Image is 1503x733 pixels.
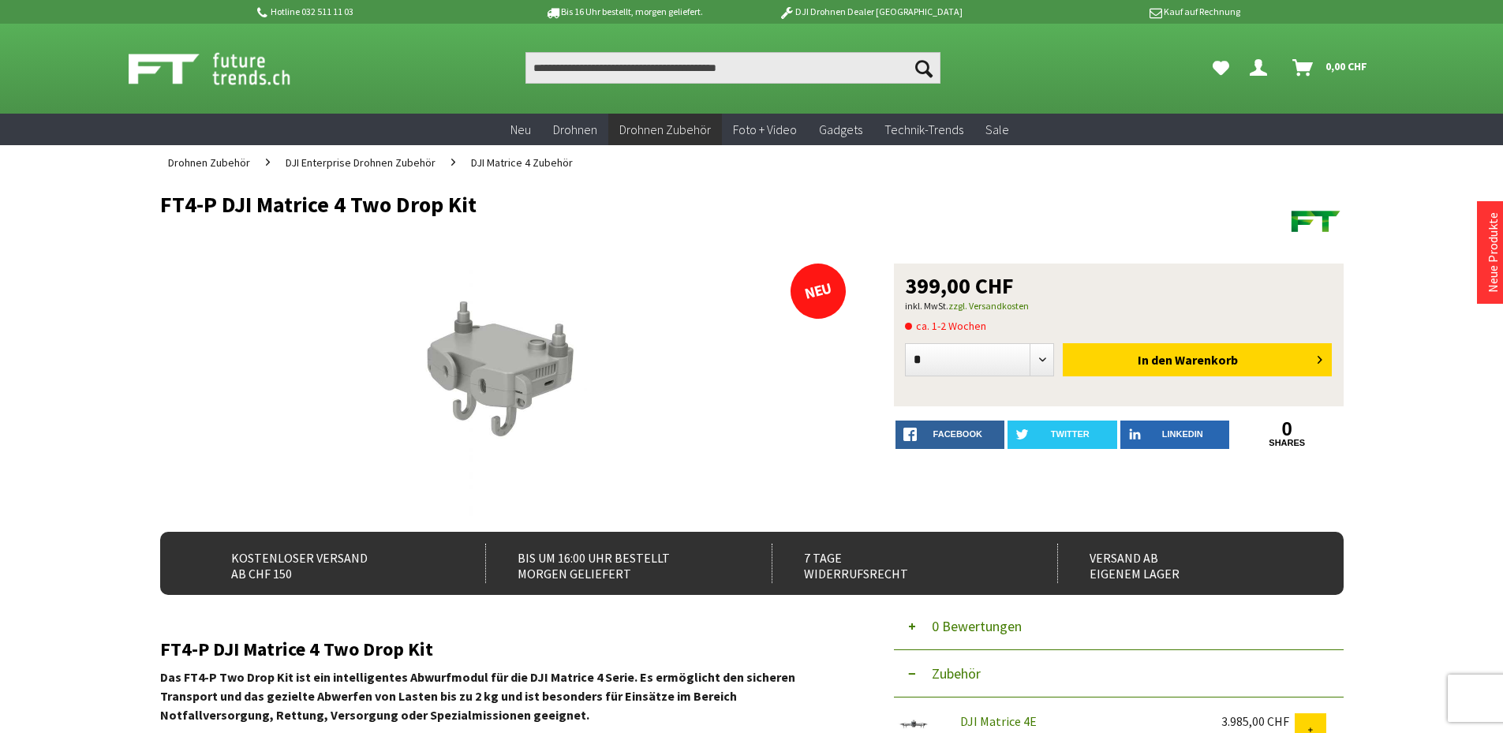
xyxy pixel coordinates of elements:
a: zzgl. Versandkosten [948,300,1029,312]
span: Sale [985,122,1009,137]
span: facebook [933,429,982,439]
span: DJI Enterprise Drohnen Zubehör [286,155,436,170]
a: Neu [499,114,542,146]
h2: FT4-P DJI Matrice 4 Two Drop Kit [160,639,847,660]
a: facebook [895,421,1005,449]
span: DJI Matrice 4 Zubehör [471,155,573,170]
p: Hotline 032 511 11 03 [255,2,501,21]
span: Warenkorb [1175,352,1238,368]
strong: Das FT4-P Two Drop Kit ist ein intelligentes Abwurfmodul für die DJI Matrice 4 Serie. Es ermöglic... [160,669,795,723]
div: Bis um 16:00 Uhr bestellt Morgen geliefert [485,544,737,583]
img: FT4-P DJI Matrice 4 Two Drop Kit [419,264,587,516]
a: Meine Favoriten [1205,52,1237,84]
span: twitter [1051,429,1090,439]
button: Suchen [907,52,940,84]
div: Versand ab eigenem Lager [1057,544,1309,583]
a: Dein Konto [1243,52,1280,84]
input: Produkt, Marke, Kategorie, EAN, Artikelnummer… [525,52,940,84]
span: ca. 1-2 Wochen [905,316,986,335]
button: Zubehör [894,650,1344,697]
span: In den [1138,352,1172,368]
a: DJI Enterprise Drohnen Zubehör [278,145,443,180]
span: 399,00 CHF [905,275,1014,297]
div: Kostenloser Versand ab CHF 150 [200,544,451,583]
a: Drohnen Zubehör [160,145,258,180]
img: Futuretrends [1288,193,1344,248]
a: Neue Produkte [1485,212,1501,293]
button: In den Warenkorb [1063,343,1332,376]
span: Drohnen [553,122,597,137]
a: 0 [1232,421,1342,438]
a: Technik-Trends [873,114,974,146]
a: Gadgets [808,114,873,146]
a: DJI Matrice 4E [960,713,1037,729]
a: twitter [1008,421,1117,449]
span: Neu [510,122,531,137]
span: Foto + Video [733,122,797,137]
a: LinkedIn [1120,421,1230,449]
a: Warenkorb [1286,52,1375,84]
div: 7 Tage Widerrufsrecht [772,544,1023,583]
span: LinkedIn [1162,429,1203,439]
p: DJI Drohnen Dealer [GEOGRAPHIC_DATA] [747,2,993,21]
span: Gadgets [819,122,862,137]
span: 0,00 CHF [1325,54,1367,79]
p: Bis 16 Uhr bestellt, morgen geliefert. [501,2,747,21]
a: DJI Matrice 4 Zubehör [463,145,581,180]
a: shares [1232,438,1342,448]
p: Kauf auf Rechnung [994,2,1240,21]
span: Drohnen Zubehör [168,155,250,170]
a: Foto + Video [722,114,808,146]
span: Drohnen Zubehör [619,122,711,137]
a: Sale [974,114,1020,146]
p: inkl. MwSt. [905,297,1333,316]
div: 3.985,00 CHF [1221,713,1295,729]
img: Shop Futuretrends - zur Startseite wechseln [129,49,325,88]
h1: FT4-P DJI Matrice 4 Two Drop Kit [160,193,1107,216]
a: Drohnen Zubehör [608,114,722,146]
span: Technik-Trends [884,122,963,137]
a: Drohnen [542,114,608,146]
button: 0 Bewertungen [894,603,1344,650]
